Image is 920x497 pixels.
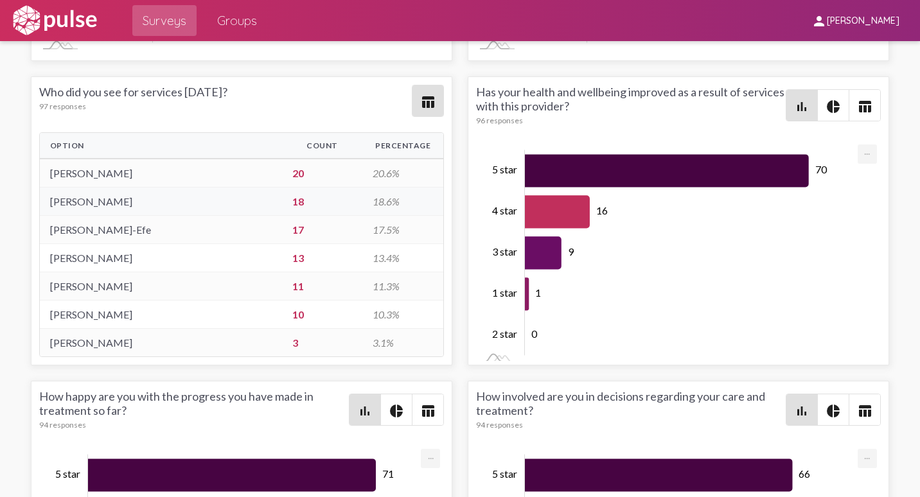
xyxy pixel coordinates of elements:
a: Groups [207,5,267,36]
img: white-logo.svg [10,4,99,37]
g: Chart [492,150,859,356]
mat-icon: person [811,13,827,29]
tspan: 1 [535,286,541,299]
td: [PERSON_NAME] [40,187,282,216]
td: [PERSON_NAME] [40,329,282,357]
span: Groups [217,9,257,32]
mat-icon: pie_chart [826,403,841,419]
button: Pie style chart [818,90,849,121]
td: 10.3% [362,301,443,329]
tspan: 2 star [492,327,517,340]
tspan: 9 [567,245,574,257]
mat-icon: pie_chart [389,403,404,419]
tspan: 3 star [492,245,517,257]
td: 11 [282,272,363,301]
mat-icon: bar_chart [794,403,809,419]
mat-icon: bar_chart [794,99,809,114]
tspan: 4 star [492,204,517,216]
a: Export [Press ENTER or use arrow keys to navigate] [858,449,877,461]
td: 13.4% [362,244,443,272]
tspan: 66 [799,467,810,480]
div: 96 responses [476,116,786,125]
td: [PERSON_NAME] [40,244,282,272]
button: [PERSON_NAME] [801,8,910,32]
th: Option [40,133,282,159]
button: Table view [849,90,880,121]
tspan: 70 [815,163,827,175]
tspan: 5 star [492,467,517,480]
th: Count [282,133,363,159]
a: Export [Press ENTER or use arrow keys to navigate] [421,449,440,461]
td: 18.6% [362,187,443,216]
span: Surveys [143,9,186,32]
mat-icon: pie_chart [826,99,841,114]
a: Export [Press ENTER or use arrow keys to navigate] [858,144,877,157]
tspan: 16 [596,204,608,216]
td: [PERSON_NAME] [40,159,282,187]
button: Bar chart [349,394,380,425]
td: 3 [282,329,363,357]
td: [PERSON_NAME] [40,272,282,301]
td: 3.1% [362,329,443,357]
div: 94 responses [476,420,786,430]
mat-icon: table_chart [420,94,436,110]
td: [PERSON_NAME] [40,301,282,329]
button: Pie style chart [381,394,412,425]
mat-icon: bar_chart [357,403,373,419]
a: Surveys [132,5,197,36]
td: 10 [282,301,363,329]
button: Table view [412,394,443,425]
tspan: 0 [531,327,538,340]
div: Who did you see for services [DATE]? [39,85,412,117]
td: 17 [282,216,363,244]
td: 11.3% [362,272,443,301]
div: Has your health and wellbeing improved as a result of services with this provider? [476,85,786,125]
td: 13 [282,244,363,272]
tspan: 1 star [492,286,517,299]
button: Bar chart [786,90,817,121]
td: 20.6% [362,159,443,187]
td: [PERSON_NAME]-Efe [40,216,282,244]
span: [PERSON_NAME] [827,15,899,27]
div: 97 responses [39,101,412,111]
th: Percentage [362,133,443,159]
td: 17.5% [362,216,443,244]
mat-icon: table_chart [857,403,872,419]
button: Table view [412,85,443,116]
tspan: 5 star [492,163,517,175]
button: Pie style chart [818,394,849,425]
div: How happy are you with the progress you have made in treatment so far? [39,389,349,430]
tspan: 5 star [55,467,80,480]
mat-icon: table_chart [420,403,436,419]
button: Table view [849,394,880,425]
div: How involved are you in decisions regarding your care and treatment? [476,389,786,430]
div: 94 responses [39,420,349,430]
mat-icon: table_chart [857,99,872,114]
button: Bar chart [786,394,817,425]
tspan: 71 [382,467,394,480]
g: Series [525,154,809,351]
td: 18 [282,187,363,216]
td: 20 [282,159,363,187]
